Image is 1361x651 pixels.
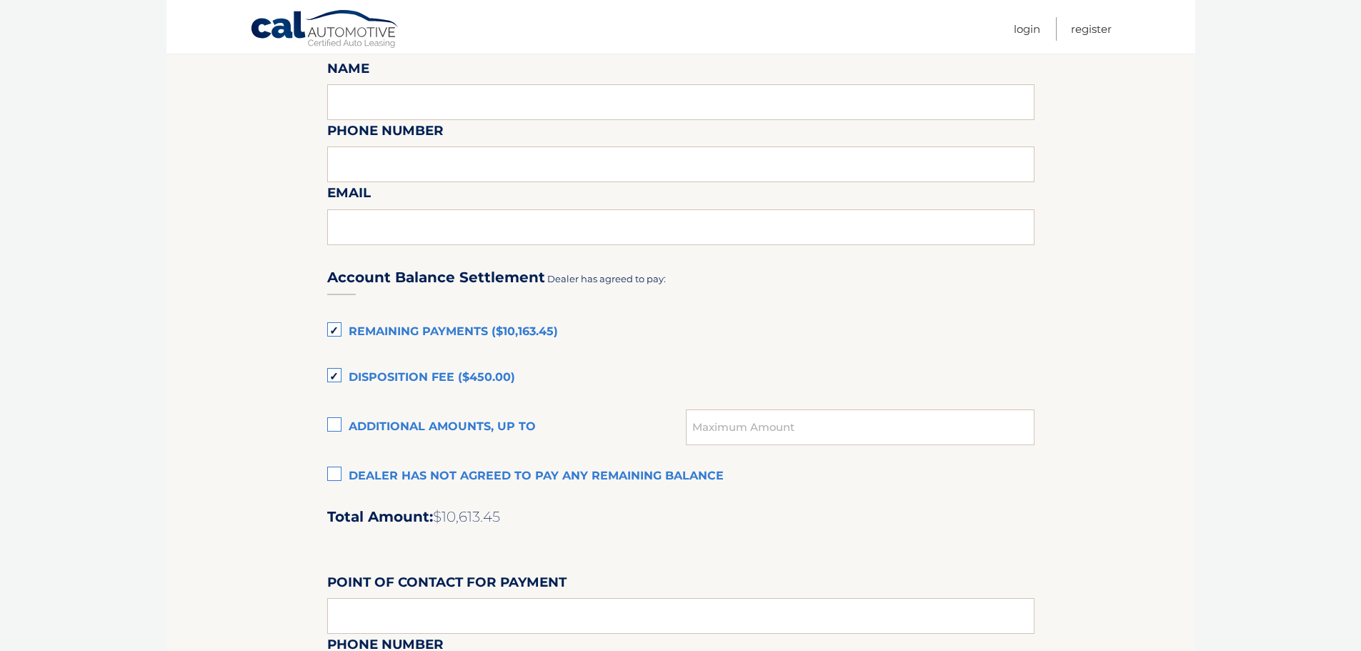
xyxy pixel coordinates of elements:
a: Cal Automotive [250,9,400,51]
label: Remaining Payments ($10,163.45) [327,318,1035,347]
span: Dealer has agreed to pay: [547,273,666,284]
h2: Total Amount: [327,508,1035,526]
input: Maximum Amount [686,409,1034,445]
a: Login [1014,17,1040,41]
h3: Account Balance Settlement [327,269,545,287]
label: Point of Contact for Payment [327,572,567,598]
label: Additional amounts, up to [327,413,687,442]
span: $10,613.45 [433,508,500,525]
label: Email [327,182,371,209]
label: Phone Number [327,120,444,146]
a: Register [1071,17,1112,41]
label: Disposition Fee ($450.00) [327,364,1035,392]
label: Name [327,58,369,84]
label: Dealer has not agreed to pay any remaining balance [327,462,1035,491]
